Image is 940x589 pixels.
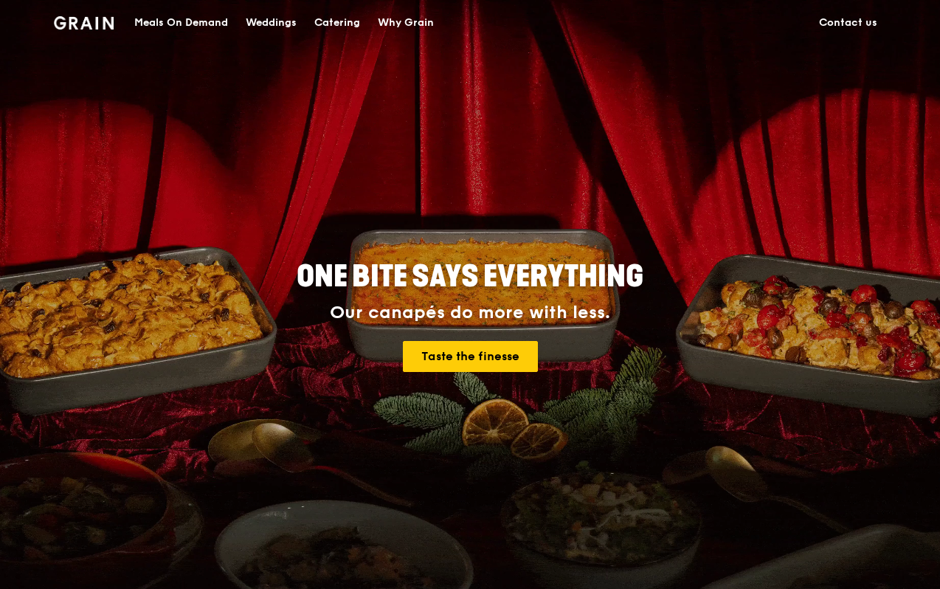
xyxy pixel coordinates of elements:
span: ONE BITE SAYS EVERYTHING [297,259,643,294]
div: Why Grain [378,1,434,45]
div: Weddings [246,1,297,45]
div: Catering [314,1,360,45]
a: Why Grain [369,1,443,45]
div: Our canapés do more with less. [204,303,736,323]
img: Grain [54,16,114,30]
div: Meals On Demand [134,1,228,45]
a: Taste the finesse [403,341,538,372]
a: Catering [305,1,369,45]
a: Contact us [810,1,886,45]
a: Weddings [237,1,305,45]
